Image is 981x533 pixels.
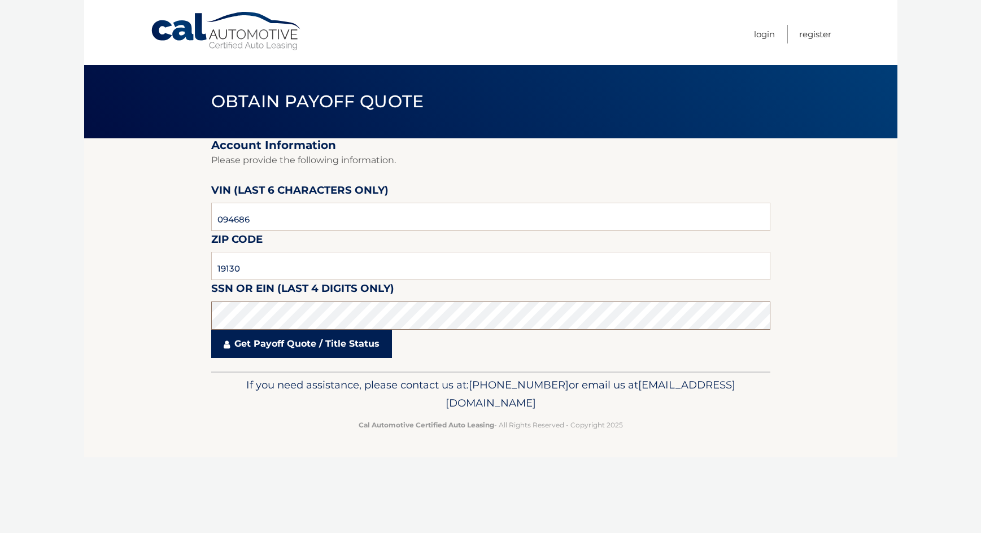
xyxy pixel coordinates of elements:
label: SSN or EIN (last 4 digits only) [211,280,394,301]
span: Obtain Payoff Quote [211,91,424,112]
strong: Cal Automotive Certified Auto Leasing [359,421,494,429]
span: [PHONE_NUMBER] [469,378,569,391]
label: VIN (last 6 characters only) [211,182,389,203]
h2: Account Information [211,138,770,152]
label: Zip Code [211,231,263,252]
a: Cal Automotive [150,11,303,51]
p: Please provide the following information. [211,152,770,168]
a: Register [799,25,831,43]
p: If you need assistance, please contact us at: or email us at [219,376,763,412]
p: - All Rights Reserved - Copyright 2025 [219,419,763,431]
a: Get Payoff Quote / Title Status [211,330,392,358]
a: Login [754,25,775,43]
